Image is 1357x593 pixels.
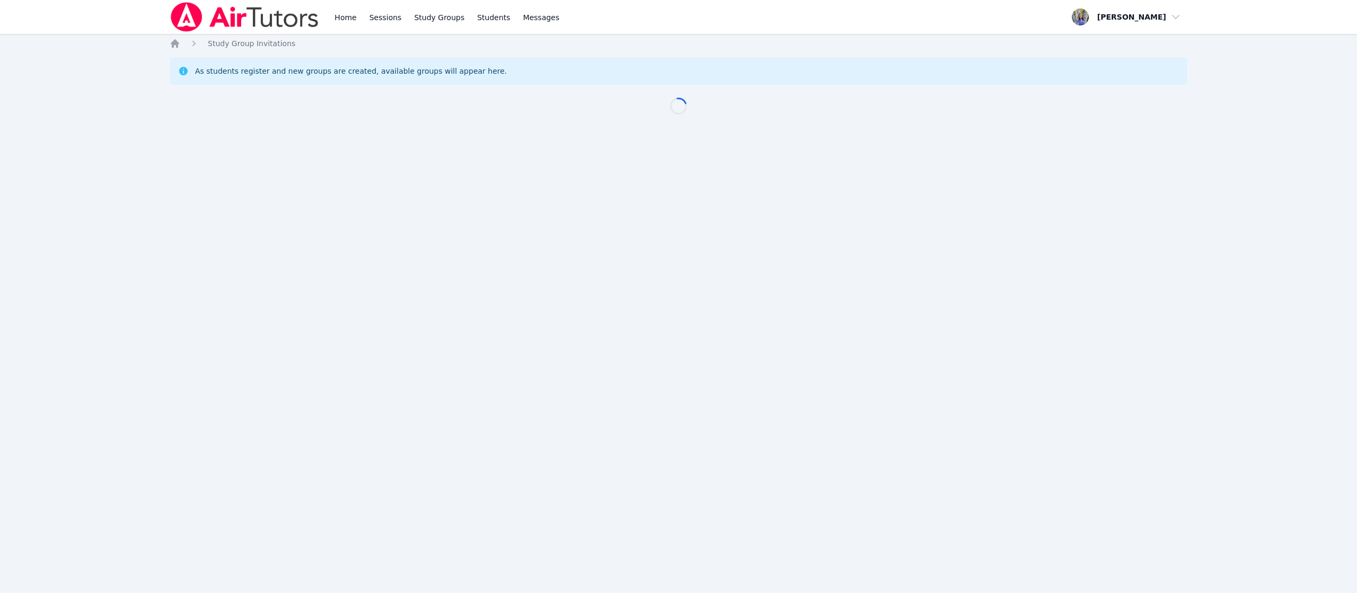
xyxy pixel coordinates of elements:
[170,38,1187,49] nav: Breadcrumb
[208,39,295,48] span: Study Group Invitations
[208,38,295,49] a: Study Group Invitations
[170,2,320,32] img: Air Tutors
[195,66,507,76] div: As students register and new groups are created, available groups will appear here.
[523,12,560,23] span: Messages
